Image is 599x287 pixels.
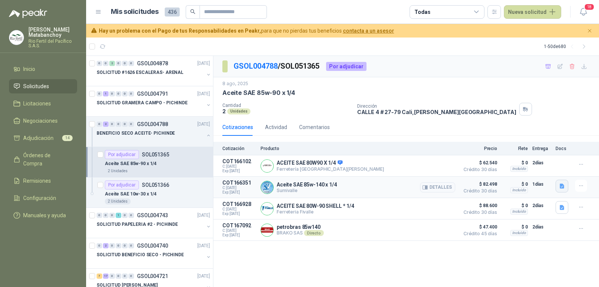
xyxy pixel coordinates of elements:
[197,60,210,67] p: [DATE]
[23,65,35,73] span: Inicio
[277,160,384,167] p: ACEITE SAE 80W90 X 1/4
[86,147,213,177] a: Por adjudicarSOL051365Aceite SAE 85w-90 x 1/42 Unidades
[222,123,253,131] div: Cotizaciones
[23,151,70,168] span: Órdenes de Compra
[222,207,256,212] span: C: [DATE]
[109,213,115,218] div: 0
[97,91,102,96] div: 0
[109,61,115,66] div: 2
[105,160,156,167] p: Aceite SAE 85w-90 x 1/4
[532,180,551,189] p: 1 días
[234,62,278,71] a: GSOL004788
[128,213,134,218] div: 0
[103,91,109,96] div: 1
[23,177,51,185] span: Remisiones
[99,27,394,35] span: para que no pierdas tus beneficios
[97,273,102,279] div: 7
[97,213,102,218] div: 0
[326,62,367,71] div: Por adjudicar
[584,3,595,11] span: 18
[142,152,169,157] p: SOL051365
[261,160,273,172] img: Company Logo
[97,243,102,248] div: 0
[103,243,109,248] div: 2
[460,167,497,172] span: Crédito 30 días
[109,273,115,279] div: 0
[9,131,77,145] a: Adjudicación14
[357,109,516,115] p: CALLE 4 # 27-79 Cali , [PERSON_NAME][GEOGRAPHIC_DATA]
[532,222,551,231] p: 2 días
[197,212,210,219] p: [DATE]
[277,188,337,193] p: Sumivalle
[109,91,115,96] div: 0
[9,9,47,18] img: Logo peakr
[299,123,330,131] div: Comentarios
[105,198,131,204] div: 2 Unidades
[9,148,77,171] a: Órdenes de Compra
[234,60,320,72] p: / SOL051365
[222,180,256,186] p: COT166351
[103,122,109,127] div: 2
[222,146,256,151] p: Cotización
[502,158,528,167] p: $ 0
[265,123,287,131] div: Actividad
[128,91,134,96] div: 0
[97,69,183,76] p: SOLICITUD #1626 ESCALERAS- ARENAL
[128,122,134,127] div: 0
[510,209,528,215] div: Incluido
[122,122,128,127] div: 0
[460,222,497,231] span: $ 47.400
[190,9,195,14] span: search
[103,273,109,279] div: 17
[544,41,590,53] div: 1 - 50 de 680
[261,224,273,236] img: Company Logo
[9,30,24,45] img: Company Logo
[122,91,128,96] div: 0
[116,122,121,127] div: 0
[510,187,528,193] div: Incluido
[222,164,256,169] span: C: [DATE]
[137,122,168,127] p: GSOL004788
[97,251,184,258] p: SOLICITUD BENEFICIO SECO - PICHINDE
[9,79,77,93] a: Solicitudes
[105,150,139,159] div: Por adjudicar
[103,213,109,218] div: 0
[277,166,384,172] p: Ferretería [GEOGRAPHIC_DATA][PERSON_NAME]
[577,5,590,19] button: 18
[222,158,256,164] p: COT166102
[116,273,121,279] div: 0
[116,213,121,218] div: 1
[97,99,188,107] p: SOLICITUD GRAMERA CAMPO - PICHINDE
[116,91,121,96] div: 0
[197,242,210,249] p: [DATE]
[460,158,497,167] span: $ 62.540
[502,222,528,231] p: $ 0
[23,99,51,108] span: Licitaciones
[197,90,210,98] p: [DATE]
[23,117,58,125] span: Negociaciones
[222,212,256,216] span: Exp: [DATE]
[532,158,551,167] p: 2 días
[277,203,354,209] p: ACEITE SAE 80W-90 SHELL * 1/4
[128,61,134,66] div: 0
[460,180,497,189] span: $ 82.498
[9,191,77,205] a: Configuración
[414,8,430,16] div: Todas
[556,146,571,151] p: Docs
[122,243,128,248] div: 0
[222,228,256,233] span: C: [DATE]
[99,28,261,34] b: Hay un problema con el Pago de tus Responsabilidades en Peakr,
[97,211,212,235] a: 0 0 0 1 0 0 GSOL004743[DATE] SOLICITUD PAPELERIA #2 - PICHINDE
[97,241,212,265] a: 0 2 0 0 0 0 GSOL004740[DATE] SOLICITUD BENEFICIO SECO - PICHINDE
[105,180,139,189] div: Por adjudicar
[532,146,551,151] p: Entrega
[9,174,77,188] a: Remisiones
[122,61,128,66] div: 0
[23,211,66,219] span: Manuales y ayuda
[460,210,497,215] span: Crédito 30 días
[109,243,115,248] div: 0
[97,130,175,137] p: BENEFICIO SECO ACEITE- PICHINDE
[122,213,128,218] div: 0
[343,28,394,34] a: contacta a un asesor
[222,89,295,97] p: Aceite SAE 85w-90 x 1/4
